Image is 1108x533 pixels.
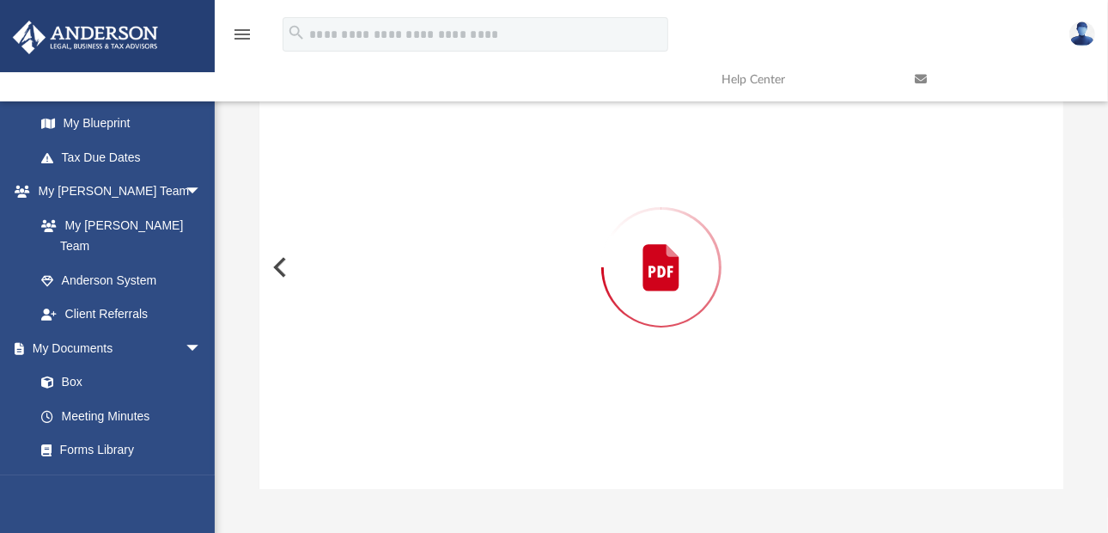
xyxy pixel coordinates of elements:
[24,433,210,468] a: Forms Library
[24,263,219,297] a: Anderson System
[24,365,210,400] a: Box
[709,46,902,113] a: Help Center
[232,24,253,45] i: menu
[12,175,219,209] a: My [PERSON_NAME] Teamarrow_drop_down
[185,175,219,210] span: arrow_drop_down
[8,21,163,54] img: Anderson Advisors Platinum Portal
[287,23,306,42] i: search
[24,297,219,332] a: Client Referrals
[185,331,219,366] span: arrow_drop_down
[24,399,219,433] a: Meeting Minutes
[232,33,253,45] a: menu
[259,1,1063,490] div: Preview
[24,467,219,501] a: Notarize
[1069,21,1095,46] img: User Pic
[259,243,297,291] button: Previous File
[24,140,228,175] a: Tax Due Dates
[24,208,210,263] a: My [PERSON_NAME] Team
[12,331,219,365] a: My Documentsarrow_drop_down
[24,107,219,141] a: My Blueprint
